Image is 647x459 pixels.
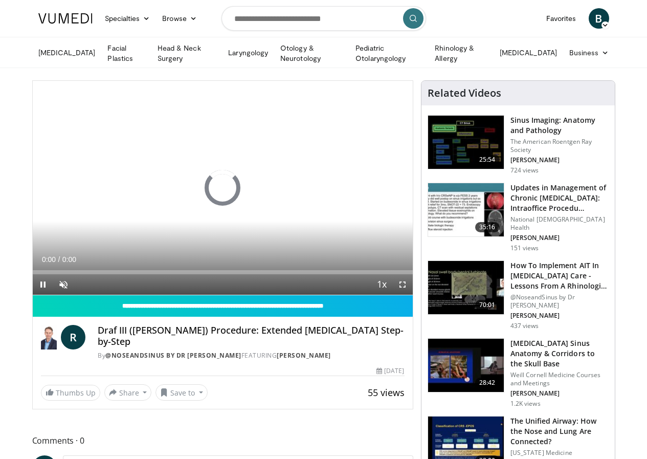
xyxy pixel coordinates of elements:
[510,400,541,408] p: 1.2K views
[222,42,274,63] a: Laryngology
[277,351,331,360] a: [PERSON_NAME]
[41,325,57,349] img: @NoseandSinus by Dr Richard Harvey
[510,156,609,164] p: [PERSON_NAME]
[475,378,500,388] span: 28:42
[428,183,609,252] a: 35:16 Updates in Management of Chronic [MEDICAL_DATA]: Intraoffice Procedu… National [DEMOGRAPHIC...
[510,293,609,310] p: @NoseandSinus by Dr [PERSON_NAME]
[33,274,53,295] button: Pause
[510,312,609,320] p: [PERSON_NAME]
[510,215,609,232] p: National [DEMOGRAPHIC_DATA] Health
[349,43,429,63] a: Pediatric Otolaryngology
[510,183,609,213] h3: Updates in Management of Chronic [MEDICAL_DATA]: Intraoffice Procedu…
[372,274,392,295] button: Playback Rate
[428,261,504,314] img: 3d43f09a-5d0c-4774-880e-3909ea54edb9.150x105_q85_crop-smart_upscale.jpg
[151,43,222,63] a: Head & Neck Surgery
[221,6,426,31] input: Search topics, interventions
[368,386,405,399] span: 55 views
[510,371,609,387] p: Weill Cornell Medicine Courses and Meetings
[475,155,500,165] span: 25:54
[428,338,609,408] a: 28:42 [MEDICAL_DATA] Sinus Anatomy & Corridors to the Skull Base Weill Cornell Medicine Courses a...
[510,416,609,447] h3: The Unified Airway: How the Nose and Lung Are Connected?
[510,338,609,369] h3: [MEDICAL_DATA] Sinus Anatomy & Corridors to the Skull Base
[428,87,501,99] h4: Related Videos
[38,13,93,24] img: VuMedi Logo
[58,255,60,264] span: /
[62,255,76,264] span: 0:00
[274,43,349,63] a: Otology & Neurotology
[429,43,494,63] a: Rhinology & Allergy
[475,300,500,310] span: 70:01
[32,434,413,447] span: Comments 0
[104,384,152,401] button: Share
[510,115,609,136] h3: Sinus Imaging: Anatomy and Pathology
[61,325,85,349] a: R
[510,244,539,252] p: 151 views
[33,81,413,295] video-js: Video Player
[589,8,609,29] a: B
[540,8,583,29] a: Favorites
[510,449,609,457] p: [US_STATE] Medicine
[475,222,500,232] span: 35:16
[98,325,404,347] h4: Draf III ([PERSON_NAME]) Procedure: Extended [MEDICAL_DATA] Step-by-Step
[33,270,413,274] div: Progress Bar
[428,339,504,392] img: 276d523b-ec6d-4eb7-b147-bbf3804ee4a7.150x105_q85_crop-smart_upscale.jpg
[155,384,208,401] button: Save to
[428,115,609,174] a: 25:54 Sinus Imaging: Anatomy and Pathology The American Roentgen Ray Society [PERSON_NAME] 724 views
[32,42,102,63] a: [MEDICAL_DATA]
[428,183,504,236] img: 4d46ad28-bf85-4ffa-992f-e5d3336e5220.150x105_q85_crop-smart_upscale.jpg
[510,166,539,174] p: 724 views
[428,260,609,330] a: 70:01 How To Implement AIT In [MEDICAL_DATA] Care - Lessons From A Rhinologist A… @NoseandSinus b...
[510,322,539,330] p: 437 views
[101,43,151,63] a: Facial Plastics
[510,260,609,291] h3: How To Implement AIT In [MEDICAL_DATA] Care - Lessons From A Rhinologist A…
[510,234,609,242] p: [PERSON_NAME]
[563,42,615,63] a: Business
[42,255,56,264] span: 0:00
[41,385,100,401] a: Thumbs Up
[428,116,504,169] img: 5d00bf9a-6682-42b9-8190-7af1e88f226b.150x105_q85_crop-smart_upscale.jpg
[510,138,609,154] p: The American Roentgen Ray Society
[510,389,609,398] p: [PERSON_NAME]
[98,351,404,360] div: By FEATURING
[376,366,404,376] div: [DATE]
[105,351,241,360] a: @NoseandSinus by Dr [PERSON_NAME]
[392,274,413,295] button: Fullscreen
[53,274,74,295] button: Unmute
[494,42,563,63] a: [MEDICAL_DATA]
[156,8,203,29] a: Browse
[99,8,157,29] a: Specialties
